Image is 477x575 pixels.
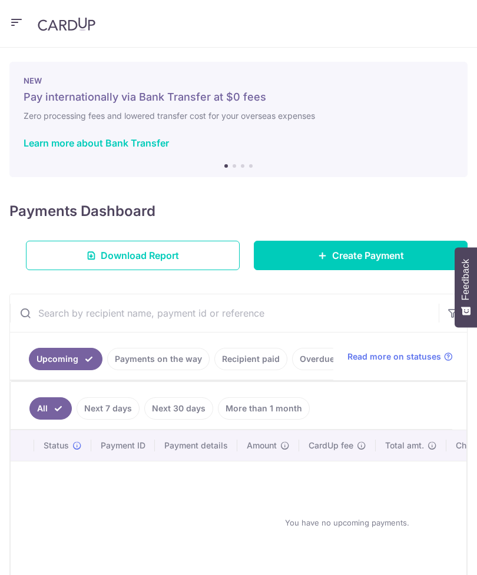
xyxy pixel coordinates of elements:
a: Learn more about Bank Transfer [24,137,169,149]
span: Create Payment [332,248,404,262]
h6: Zero processing fees and lowered transfer cost for your overseas expenses [24,109,453,123]
a: Next 7 days [77,397,140,420]
a: More than 1 month [218,397,310,420]
a: Recipient paid [214,348,287,370]
th: Payment ID [91,430,155,461]
a: Next 30 days [144,397,213,420]
a: Upcoming [29,348,102,370]
span: Total amt. [385,440,424,451]
h4: Payments Dashboard [9,201,155,222]
a: Create Payment [254,241,468,270]
span: CardUp fee [309,440,353,451]
span: Feedback [461,259,471,300]
span: Read more on statuses [347,351,441,363]
a: Read more on statuses [347,351,453,363]
span: Status [44,440,69,451]
a: Download Report [26,241,240,270]
h5: Pay internationally via Bank Transfer at $0 fees [24,90,453,104]
button: Feedback - Show survey [455,247,477,327]
span: Download Report [101,248,179,262]
span: Amount [247,440,277,451]
img: CardUp [38,17,95,31]
p: NEW [24,76,453,85]
a: All [29,397,72,420]
input: Search by recipient name, payment id or reference [10,294,439,332]
a: Payments on the way [107,348,210,370]
a: Overdue [292,348,342,370]
th: Payment details [155,430,237,461]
